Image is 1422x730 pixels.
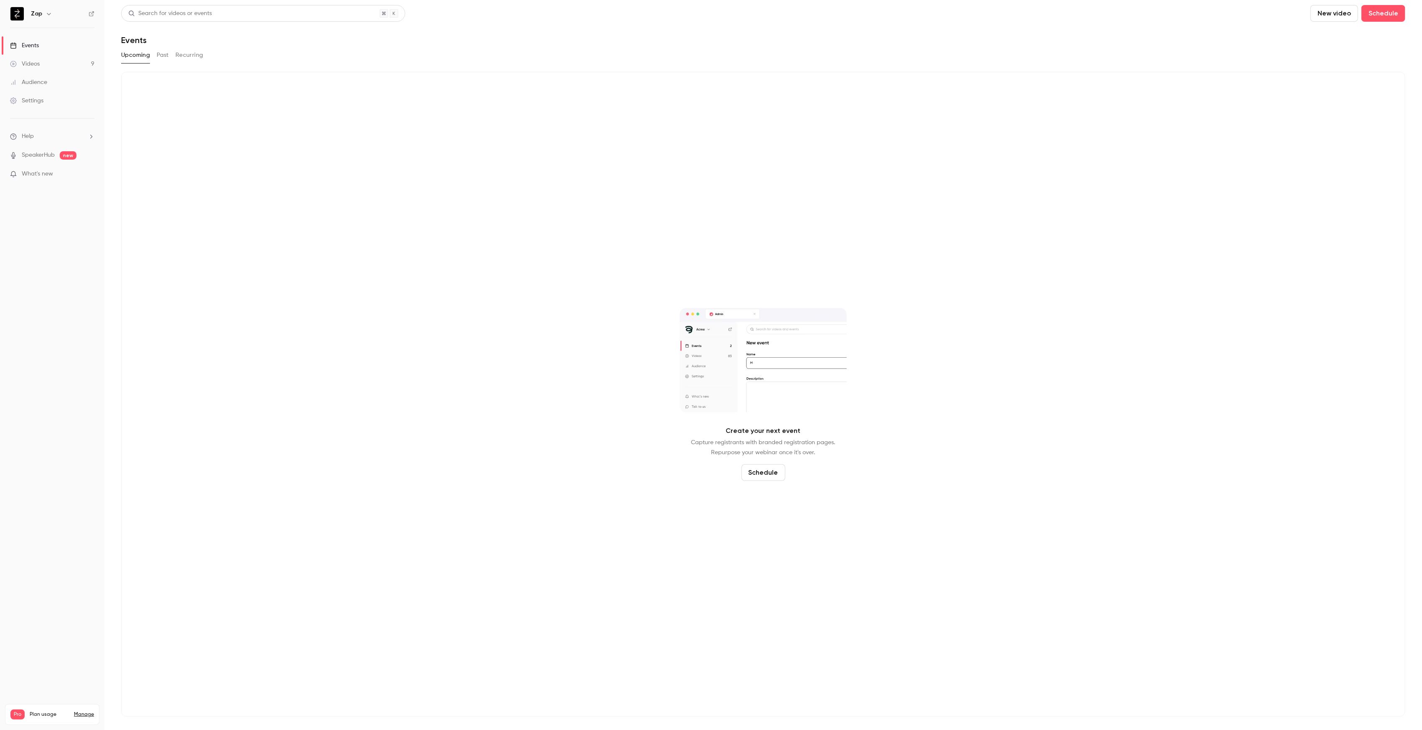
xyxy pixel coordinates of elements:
button: New video [1310,5,1358,22]
p: Create your next event [726,426,801,436]
div: Events [10,41,39,50]
p: Capture registrants with branded registration pages. Repurpose your webinar once it's over. [691,437,835,458]
span: Plan usage [30,711,69,718]
button: Schedule [741,464,785,481]
div: Audience [10,78,47,86]
img: Zap [10,7,24,20]
span: new [60,151,76,160]
button: Upcoming [121,48,150,62]
h6: Zap [31,10,42,18]
div: Settings [10,97,43,105]
h1: Events [121,35,147,45]
button: Past [157,48,169,62]
span: What's new [22,170,53,178]
span: Pro [10,710,25,720]
li: help-dropdown-opener [10,132,94,141]
a: Manage [74,711,94,718]
button: Recurring [175,48,203,62]
div: Search for videos or events [128,9,212,18]
span: Help [22,132,34,141]
div: Videos [10,60,40,68]
a: SpeakerHub [22,151,55,160]
button: Schedule [1361,5,1405,22]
